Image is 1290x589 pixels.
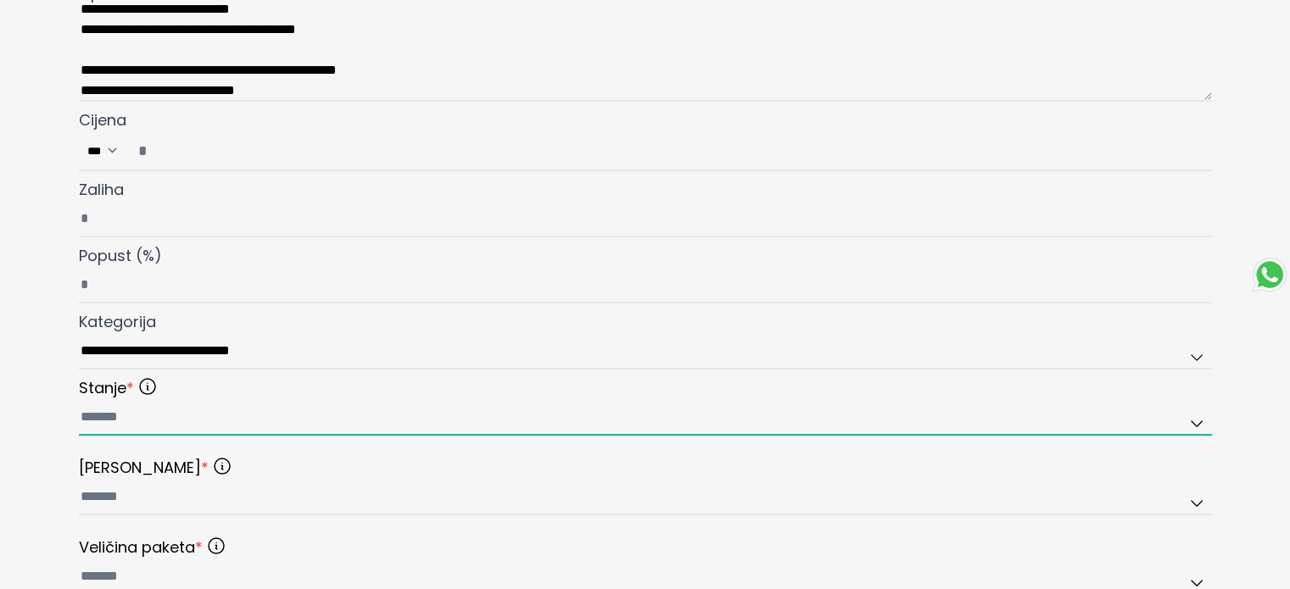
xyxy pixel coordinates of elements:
[79,109,126,131] span: Cijena
[79,311,156,332] span: Kategorija
[79,536,203,559] span: Veličina paketa
[79,456,209,480] span: [PERSON_NAME]
[79,179,124,200] span: Zaliha
[79,376,134,400] span: Stanje
[128,132,1210,169] input: Cijena
[81,139,128,163] select: Cijena
[79,334,1212,370] input: Kategorija
[79,245,162,266] span: Popust (%)
[79,268,1212,303] input: Popust (%)
[79,202,1212,237] input: Zaliha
